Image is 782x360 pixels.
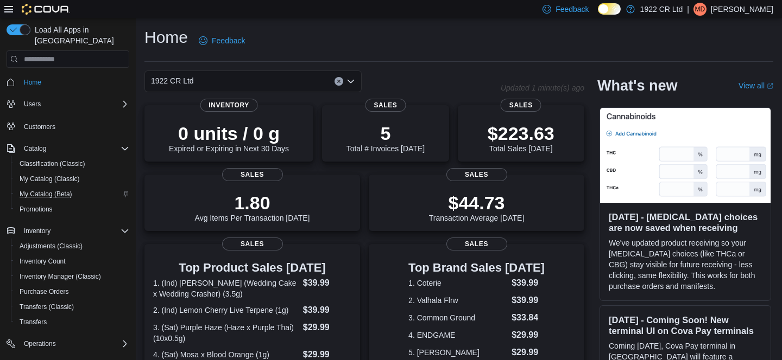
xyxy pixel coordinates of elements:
[346,77,355,86] button: Open list of options
[501,99,541,112] span: Sales
[20,224,55,237] button: Inventory
[15,300,129,313] span: Transfers (Classic)
[11,239,134,254] button: Adjustments (Classic)
[15,172,84,185] a: My Catalog (Classic)
[15,285,129,298] span: Purchase Orders
[151,74,194,87] span: 1922 CR Ltd
[597,77,677,94] h2: What's new
[153,261,351,274] h3: Top Product Sales [DATE]
[15,255,70,268] a: Inventory Count
[22,4,70,15] img: Cova
[153,349,299,360] dt: 4. (Sat) Mosa x Blood Orange (1g)
[15,240,87,253] a: Adjustments (Classic)
[24,123,55,131] span: Customers
[169,123,289,153] div: Expired or Expiring in Next 30 Days
[408,330,507,340] dt: 4. ENDGAME
[20,142,129,155] span: Catalog
[15,157,90,170] a: Classification (Classic)
[687,3,689,16] p: |
[24,144,46,153] span: Catalog
[222,168,283,181] span: Sales
[488,123,554,144] p: $223.63
[2,118,134,134] button: Customers
[346,123,425,153] div: Total # Invoices [DATE]
[346,123,425,144] p: 5
[15,240,129,253] span: Adjustments (Classic)
[640,3,683,16] p: 1922 CR Ltd
[20,224,129,237] span: Inventory
[11,202,134,217] button: Promotions
[556,4,589,15] span: Feedback
[30,24,129,46] span: Load All Apps in [GEOGRAPHIC_DATA]
[408,347,507,358] dt: 5. [PERSON_NAME]
[20,205,53,214] span: Promotions
[2,336,134,351] button: Operations
[512,346,545,359] dd: $29.99
[365,99,406,112] span: Sales
[711,3,773,16] p: [PERSON_NAME]
[212,35,245,46] span: Feedback
[11,299,134,314] button: Transfers (Classic)
[24,339,56,348] span: Operations
[20,119,129,133] span: Customers
[20,75,129,89] span: Home
[11,171,134,187] button: My Catalog (Classic)
[408,278,507,288] dt: 1. Coterie
[20,142,51,155] button: Catalog
[15,255,129,268] span: Inventory Count
[11,314,134,330] button: Transfers
[15,157,129,170] span: Classification (Classic)
[767,83,773,89] svg: External link
[695,3,705,16] span: MD
[144,27,188,48] h1: Home
[153,278,299,299] dt: 1. (Ind) [PERSON_NAME] (Wedding Cake x Wedding Crasher) (3.5g)
[15,188,129,201] span: My Catalog (Beta)
[195,192,310,222] div: Avg Items Per Transaction [DATE]
[501,83,584,92] p: Updated 1 minute(s) ago
[2,97,134,112] button: Users
[20,272,101,281] span: Inventory Manager (Classic)
[24,227,51,235] span: Inventory
[169,123,289,144] p: 0 units / 0 g
[512,329,545,342] dd: $29.99
[11,284,134,299] button: Purchase Orders
[195,192,310,214] p: 1.80
[15,203,57,216] a: Promotions
[609,314,762,336] h3: [DATE] - Coming Soon! New terminal UI on Cova Pay terminals
[15,203,129,216] span: Promotions
[429,192,525,214] p: $44.73
[20,98,45,111] button: Users
[153,322,299,344] dt: 3. (Sat) Purple Haze (Haze x Purple Thai) (10x0.5g)
[194,30,249,52] a: Feedback
[335,77,343,86] button: Clear input
[15,285,73,298] a: Purchase Orders
[20,303,74,311] span: Transfers (Classic)
[200,99,258,112] span: Inventory
[2,223,134,239] button: Inventory
[488,123,554,153] div: Total Sales [DATE]
[11,156,134,171] button: Classification (Classic)
[15,172,129,185] span: My Catalog (Classic)
[609,211,762,233] h3: [DATE] - [MEDICAL_DATA] choices are now saved when receiving
[303,277,351,290] dd: $39.99
[2,141,134,156] button: Catalog
[20,159,85,168] span: Classification (Classic)
[15,188,77,201] a: My Catalog (Beta)
[20,318,47,326] span: Transfers
[24,78,41,87] span: Home
[20,337,60,350] button: Operations
[512,294,545,307] dd: $39.99
[15,270,105,283] a: Inventory Manager (Classic)
[446,168,507,181] span: Sales
[408,312,507,323] dt: 3. Common Ground
[739,81,773,90] a: View allExternal link
[11,254,134,269] button: Inventory Count
[20,257,66,266] span: Inventory Count
[15,300,78,313] a: Transfers (Classic)
[446,237,507,250] span: Sales
[11,187,134,202] button: My Catalog (Beta)
[20,242,83,250] span: Adjustments (Classic)
[598,3,621,15] input: Dark Mode
[408,261,545,274] h3: Top Brand Sales [DATE]
[15,316,51,329] a: Transfers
